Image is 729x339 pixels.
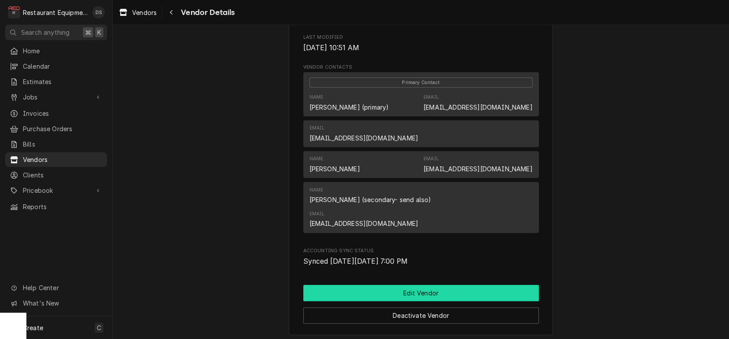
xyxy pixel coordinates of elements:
div: Primary [309,77,533,88]
a: [EMAIL_ADDRESS][DOMAIN_NAME] [423,165,532,173]
span: Help Center [23,283,102,292]
span: Bills [23,140,103,149]
div: Restaurant Equipment Diagnostics's Avatar [8,6,20,18]
span: Search anything [21,28,70,37]
a: Vendors [115,5,160,20]
div: Email [423,155,532,173]
div: [PERSON_NAME] [309,164,360,173]
span: Clients [23,170,103,180]
span: Accounting Sync Status [303,247,539,254]
span: [DATE] 10:51 AM [303,44,359,52]
a: Go to Pricebook [5,183,107,198]
a: [EMAIL_ADDRESS][DOMAIN_NAME] [309,134,418,142]
div: Email [309,125,325,132]
a: Estimates [5,74,107,89]
div: R [8,6,20,18]
div: Email [423,94,439,101]
span: C [97,323,101,332]
button: Deactivate Vendor [303,307,539,324]
button: Edit Vendor [303,285,539,301]
div: Accounting Sync Status [303,247,539,266]
div: Contact [303,182,539,233]
div: Contact [303,151,539,178]
span: Create [23,324,43,332]
a: [EMAIL_ADDRESS][DOMAIN_NAME] [309,220,418,227]
span: Pricebook [23,186,89,195]
div: Name [309,187,324,194]
div: Name [309,94,324,101]
span: Jobs [23,92,89,102]
a: Go to Jobs [5,90,107,104]
span: Invoices [23,109,103,118]
a: Go to What's New [5,296,107,310]
div: Vendor Contacts [303,64,539,237]
span: ⌘ [85,28,91,37]
span: K [97,28,101,37]
a: Reports [5,199,107,214]
span: Vendor Details [178,7,235,18]
span: Estimates [23,77,103,86]
div: Email [309,210,325,217]
div: DS [92,6,105,18]
div: Name [309,155,324,162]
div: Button Group Row [303,301,539,324]
a: Bills [5,137,107,151]
div: Restaurant Equipment Diagnostics [23,8,88,17]
div: Contact [303,120,539,147]
span: Vendor Contacts [303,64,539,71]
a: Go to Help Center [5,280,107,295]
span: Last Modified [303,34,539,41]
a: Vendors [5,152,107,167]
div: [PERSON_NAME] (secondary- send also) [309,195,431,204]
span: Home [23,46,103,55]
span: Last Modified [303,43,539,53]
div: Name [309,187,431,204]
a: Invoices [5,106,107,121]
div: Vendor Contacts List [303,72,539,236]
div: Email [423,94,532,111]
div: Email [309,125,418,142]
div: Email [423,155,439,162]
span: Accounting Sync Status [303,256,539,267]
div: Name [309,94,389,111]
span: Reports [23,202,103,211]
a: Home [5,44,107,58]
div: Contact [303,72,539,116]
div: Last Modified [303,34,539,53]
span: What's New [23,298,102,308]
div: Email [309,210,418,228]
span: Vendors [132,8,157,17]
button: Search anything⌘K [5,25,107,40]
a: Purchase Orders [5,122,107,136]
div: Button Group [303,285,539,324]
a: [EMAIL_ADDRESS][DOMAIN_NAME] [423,103,532,111]
a: Calendar [5,59,107,74]
button: Navigate back [164,5,178,19]
span: Synced [DATE][DATE] 7:00 PM [303,257,408,265]
span: Primary Contact [309,77,533,88]
div: Button Group Row [303,285,539,301]
div: Derek Stewart's Avatar [92,6,105,18]
a: Clients [5,168,107,182]
div: [PERSON_NAME] (primary) [309,103,389,112]
span: Vendors [23,155,103,164]
div: Name [309,155,360,173]
span: Calendar [23,62,103,71]
span: Purchase Orders [23,124,103,133]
